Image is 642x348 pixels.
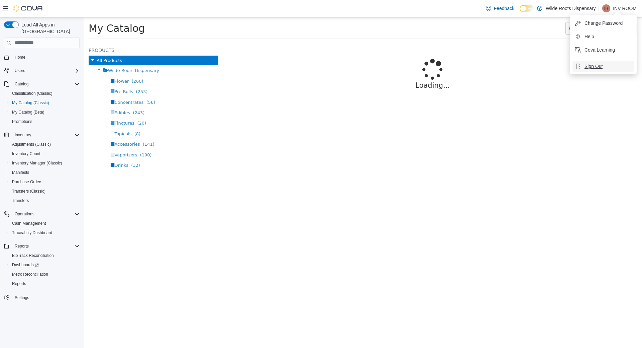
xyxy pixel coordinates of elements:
span: Reports [12,242,80,250]
span: Inventory Count [9,150,80,158]
span: My Catalog (Beta) [12,110,44,115]
button: Inventory [12,131,34,139]
button: My Catalog (Classic) [7,98,82,108]
span: Transfers (Classic) [9,187,80,195]
span: Edibles [31,93,46,98]
a: Dashboards [9,261,41,269]
a: Settings [12,294,32,302]
span: (243) [49,93,61,98]
nav: Complex example [4,50,80,320]
span: Inventory Manager (Classic) [12,160,62,166]
button: Reports [1,241,82,251]
span: Catalog [15,81,28,87]
span: My Catalog (Classic) [12,100,49,106]
span: Drinks [31,145,45,150]
a: Classification (Classic) [9,89,55,97]
span: Concentrates [31,82,60,87]
span: My Catalog [5,5,61,17]
span: Cash Management [12,221,46,226]
span: Load All Apps in [GEOGRAPHIC_DATA] [19,21,80,35]
button: Settings [1,292,82,302]
span: Cova Learning [584,47,615,53]
span: Feedback [494,5,514,12]
span: BioTrack Reconciliation [9,252,80,260]
button: Users [1,66,82,75]
span: (8) [51,114,57,119]
h5: Products [5,29,135,37]
button: My Catalog (Beta) [7,108,82,117]
button: Reports [7,279,82,288]
span: Inventory Manager (Classic) [9,159,80,167]
button: Change Password [572,18,634,28]
span: Adjustments (Classic) [12,142,51,147]
a: Purchase Orders [9,178,45,186]
p: INV ROOM [613,4,637,12]
button: Reports [12,242,31,250]
span: Operations [15,211,34,217]
button: Catalog [12,80,31,88]
button: Cash Management [7,219,82,228]
button: Home [1,52,82,62]
span: (260) [48,61,60,66]
button: Transfers (Classic) [7,187,82,196]
span: Classification (Classic) [9,89,80,97]
span: (56) [63,82,72,87]
span: Reports [15,243,29,249]
span: BioTrack Reconciliation [12,253,54,258]
a: Dashboards [7,260,82,270]
button: Operations [1,209,82,219]
a: Feedback [483,2,517,15]
span: Settings [12,293,80,301]
button: Traceabilty Dashboard [7,228,82,237]
div: INV ROOM [602,4,610,12]
button: BioTrack Reconciliation [7,251,82,260]
span: (32) [47,145,57,150]
a: My Catalog (Beta) [9,108,47,116]
span: Inventory Count [12,151,40,156]
span: Home [12,53,80,61]
button: Inventory [1,130,82,140]
span: Manifests [9,168,80,177]
a: Adjustments (Classic) [9,140,53,148]
a: Metrc Reconciliation [9,270,51,278]
p: | [599,4,600,12]
button: Metrc Reconciliation [7,270,82,279]
button: Catalog [1,79,82,89]
span: Change Password [584,20,623,26]
a: Transfers (Classic) [9,187,48,195]
span: Classification (Classic) [12,91,52,96]
span: IR [604,4,608,12]
input: Dark Mode [520,5,534,12]
span: Reports [9,280,80,288]
span: My Catalog (Classic) [9,99,80,107]
button: Classification (Classic) [7,89,82,98]
span: Reports [12,281,26,286]
a: Manifests [9,168,32,177]
img: Cova [13,5,43,12]
button: Operations [12,210,37,218]
button: Transfers [7,196,82,205]
span: Purchase Orders [12,179,42,185]
button: Tools [482,5,508,17]
span: Sign Out [584,63,603,70]
a: Reports [9,280,29,288]
button: Users [12,67,28,75]
span: (141) [59,124,71,129]
a: Promotions [9,118,35,126]
span: (20) [53,103,63,108]
span: Manifests [12,170,29,175]
span: Tinctures [31,103,51,108]
span: Users [12,67,80,75]
span: Accessories [31,124,56,129]
span: Cash Management [9,219,80,227]
span: Traceabilty Dashboard [12,230,52,235]
span: Operations [12,210,80,218]
button: Manifests [7,168,82,177]
span: My Catalog (Beta) [9,108,80,116]
p: Wilde Roots Dispensary [546,4,596,12]
span: Flower [31,61,45,66]
span: Home [15,55,25,60]
a: Home [12,53,28,61]
button: Promotions [7,117,82,126]
a: My Catalog (Classic) [9,99,52,107]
